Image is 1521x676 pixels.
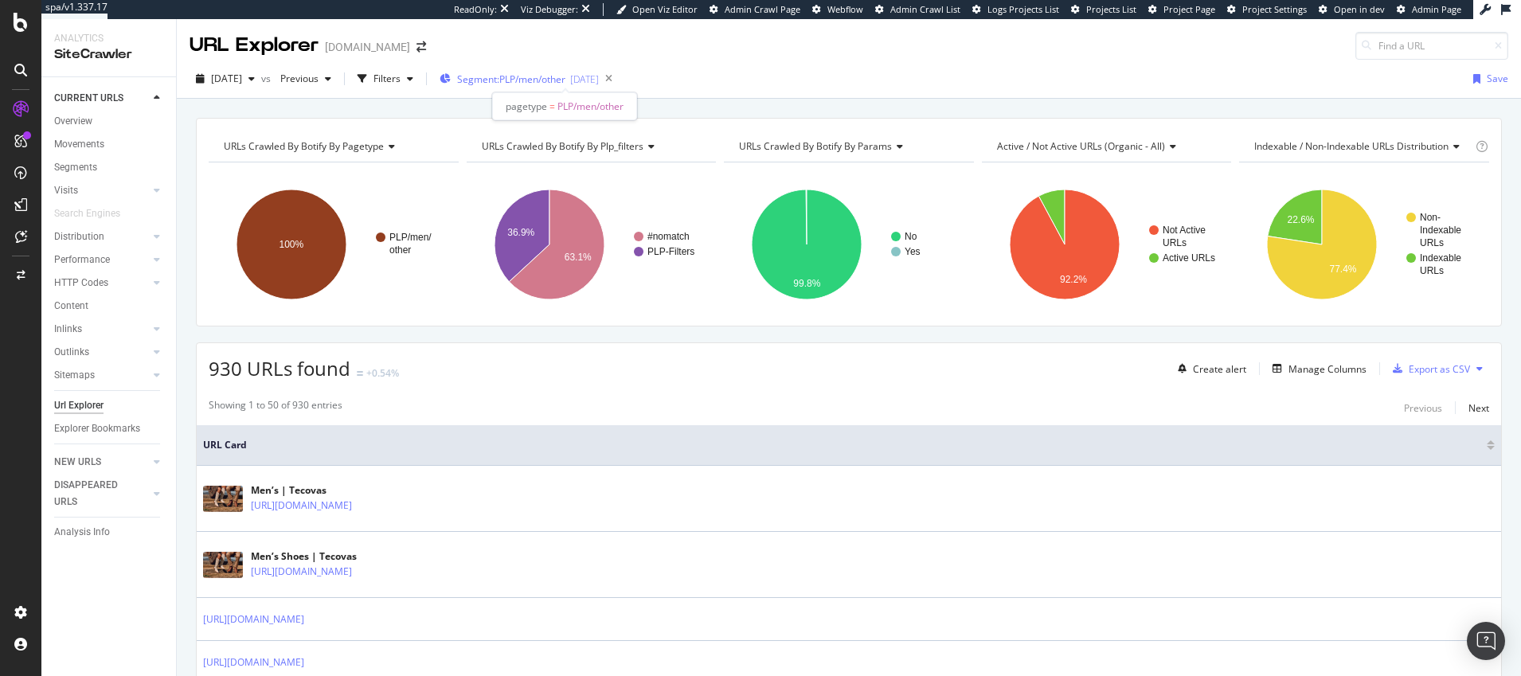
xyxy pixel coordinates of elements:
div: Inlinks [54,321,82,338]
a: Segments [54,159,165,176]
text: Active URLs [1163,252,1215,264]
span: Segment: PLP/men/other [457,72,565,86]
text: 92.2% [1060,274,1087,285]
a: Url Explorer [54,397,165,414]
a: Logs Projects List [972,3,1059,16]
a: Explorer Bookmarks [54,420,165,437]
a: Inlinks [54,321,149,338]
text: 99.8% [794,278,821,289]
div: Manage Columns [1288,362,1367,376]
h4: URLs Crawled By Botify By pagetype [221,134,444,159]
div: [DATE] [570,72,599,86]
div: Segments [54,159,97,176]
span: URLs Crawled By Botify By pagetype [224,139,384,153]
div: Open Intercom Messenger [1467,622,1505,660]
div: A chart. [724,175,974,314]
text: Not Active [1163,225,1206,236]
span: 930 URLs found [209,355,350,381]
h4: Active / Not Active URLs [994,134,1218,159]
span: Projects List [1086,3,1136,15]
span: Webflow [827,3,863,15]
a: [URL][DOMAIN_NAME] [203,612,304,627]
div: Create alert [1193,362,1246,376]
div: Men’s Shoes | Tecovas [251,549,421,564]
button: Segment:PLP/men/other[DATE] [433,66,599,92]
div: Previous [1404,401,1442,415]
a: [URL][DOMAIN_NAME] [251,564,352,580]
div: NEW URLS [54,454,101,471]
text: other [389,244,411,256]
div: Content [54,298,88,315]
a: CURRENT URLS [54,90,149,107]
span: URLs Crawled By Botify By plp_filters [482,139,643,153]
button: Previous [274,66,338,92]
a: Distribution [54,229,149,245]
div: Explorer Bookmarks [54,420,140,437]
span: Admin Page [1412,3,1461,15]
span: Open Viz Editor [632,3,698,15]
a: Content [54,298,165,315]
a: Visits [54,182,149,199]
text: URLs [1420,265,1444,276]
text: Non- [1420,212,1441,223]
div: Sitemaps [54,367,95,384]
button: Save [1467,66,1508,92]
div: Search Engines [54,205,120,222]
div: A chart. [467,175,717,314]
div: Url Explorer [54,397,104,414]
h4: URLs Crawled By Botify By params [736,134,960,159]
div: URL Explorer [190,32,319,59]
a: Project Settings [1227,3,1307,16]
div: +0.54% [366,366,399,380]
div: A chart. [1239,175,1489,314]
span: Admin Crawl Page [725,3,800,15]
div: Filters [373,72,401,85]
div: HTTP Codes [54,275,108,291]
a: Open in dev [1319,3,1385,16]
div: ReadOnly: [454,3,497,16]
span: Previous [274,72,319,85]
a: Webflow [812,3,863,16]
span: URL Card [203,438,1483,452]
svg: A chart. [209,175,459,314]
div: [DOMAIN_NAME] [325,39,410,55]
span: Active / Not Active URLs (organic - all) [997,139,1165,153]
span: Indexable / Non-Indexable URLs distribution [1254,139,1449,153]
div: CURRENT URLS [54,90,123,107]
a: [URL][DOMAIN_NAME] [203,655,304,670]
a: Sitemaps [54,367,149,384]
a: Search Engines [54,205,136,222]
svg: A chart. [982,175,1232,314]
div: Movements [54,136,104,153]
text: 63.1% [564,252,591,263]
span: URLs Crawled By Botify By params [739,139,892,153]
span: pagetype [506,100,547,113]
text: URLs [1163,237,1187,248]
span: Open in dev [1334,3,1385,15]
text: PLP-Filters [647,246,694,257]
span: Logs Projects List [987,3,1059,15]
div: Analytics [54,32,163,45]
a: Project Page [1148,3,1215,16]
div: Viz Debugger: [521,3,578,16]
div: Overview [54,113,92,130]
text: 77.4% [1330,264,1357,275]
div: arrow-right-arrow-left [416,41,426,53]
text: #nomatch [647,231,690,242]
span: vs [261,72,274,85]
h4: URLs Crawled By Botify By plp_filters [479,134,702,159]
a: Overview [54,113,165,130]
button: [DATE] [190,66,261,92]
a: NEW URLS [54,454,149,471]
a: Admin Crawl Page [710,3,800,16]
div: Visits [54,182,78,199]
a: Movements [54,136,165,153]
a: Admin Page [1397,3,1461,16]
div: DISAPPEARED URLS [54,477,135,510]
span: = [549,100,555,113]
a: Outlinks [54,344,149,361]
a: Open Viz Editor [616,3,698,16]
a: [URL][DOMAIN_NAME] [251,498,352,514]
